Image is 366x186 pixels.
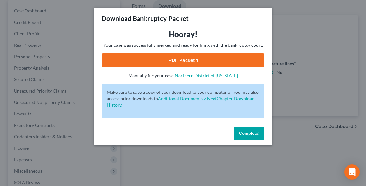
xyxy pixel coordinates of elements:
h3: Hooray! [102,29,264,39]
p: Your case was successfully merged and ready for filing with the bankruptcy court. [102,42,264,48]
a: Additional Documents > NextChapter Download History. [107,96,254,107]
a: Northern District of [US_STATE] [175,73,238,78]
a: PDF Packet 1 [102,53,264,67]
p: Manually file your case: [102,72,264,79]
button: Complete! [234,127,264,140]
p: Make sure to save a copy of your download to your computer or you may also access prior downloads in [107,89,259,108]
div: Open Intercom Messenger [344,164,360,180]
span: Complete! [239,131,259,136]
h3: Download Bankruptcy Packet [102,14,189,23]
